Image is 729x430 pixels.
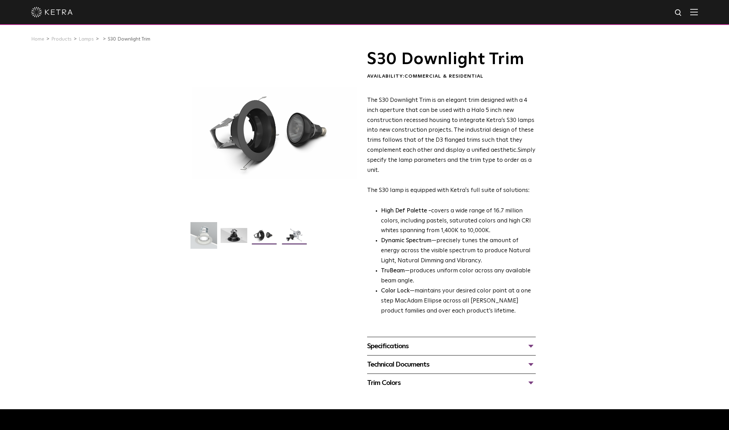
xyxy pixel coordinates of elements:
h1: S30 Downlight Trim [367,51,536,68]
img: search icon [674,9,683,17]
strong: Color Lock [381,288,410,294]
div: Availability: [367,73,536,80]
div: Trim Colors [367,377,536,388]
img: Hamburger%20Nav.svg [690,9,698,15]
a: Products [51,37,72,42]
li: —precisely tunes the amount of energy across the visible spectrum to produce Natural Light, Natur... [381,236,536,266]
img: ketra-logo-2019-white [31,7,73,17]
p: covers a wide range of 16.7 million colors, including pastels, saturated colors and high CRI whit... [381,206,536,236]
img: S30 Halo Downlight_Hero_Black_Gradient [221,228,247,248]
span: Simply specify the lamp parameters and the trim type to order as a unit.​ [367,147,535,173]
p: The S30 lamp is equipped with Ketra's full suite of solutions: [367,96,536,196]
img: S30 Halo Downlight_Table Top_Black [251,228,277,248]
div: Technical Documents [367,359,536,370]
a: Lamps [79,37,94,42]
strong: Dynamic Spectrum [381,238,432,244]
div: Specifications [367,341,536,352]
a: S30 Downlight Trim [108,37,150,42]
li: —produces uniform color across any available beam angle. [381,266,536,286]
span: Commercial & Residential [404,74,483,79]
strong: High Def Palette - [381,208,431,214]
span: The S30 Downlight Trim is an elegant trim designed with a 4 inch aperture that can be used with a... [367,97,534,153]
img: S30 Halo Downlight_Exploded_Black [281,228,308,248]
strong: TruBeam [381,268,405,274]
li: —maintains your desired color point at a one step MacAdam Ellipse across all [PERSON_NAME] produc... [381,286,536,316]
a: Home [31,37,44,42]
img: S30-DownlightTrim-2021-Web-Square [190,222,217,254]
